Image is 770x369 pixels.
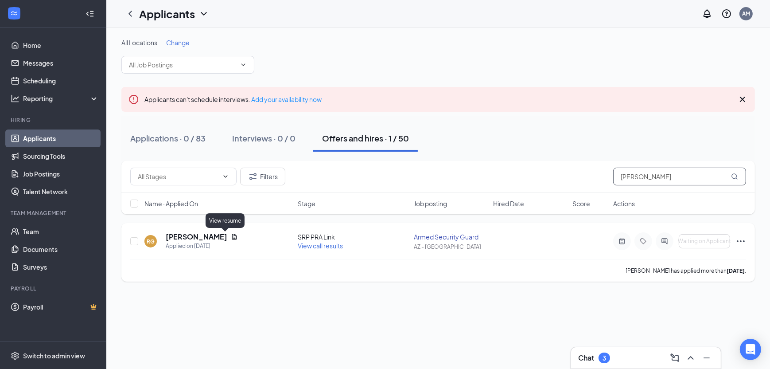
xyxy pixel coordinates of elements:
[11,94,19,103] svg: Analysis
[684,351,698,365] button: ChevronUp
[23,36,99,54] a: Home
[742,10,750,17] div: AM
[128,94,139,105] svg: Error
[144,95,322,103] span: Applicants can't schedule interviews.
[727,267,745,274] b: [DATE]
[11,116,97,124] div: Hiring
[232,133,296,144] div: Interviews · 0 / 0
[240,61,247,68] svg: ChevronDown
[144,199,198,208] span: Name · Applied On
[737,94,748,105] svg: Cross
[11,209,97,217] div: Team Management
[721,8,732,19] svg: QuestionInfo
[130,133,206,144] div: Applications · 0 / 83
[613,199,635,208] span: Actions
[10,9,19,18] svg: WorkstreamLogo
[23,223,99,240] a: Team
[702,8,712,19] svg: Notifications
[231,233,238,240] svg: Document
[222,173,229,180] svg: ChevronDown
[700,351,714,365] button: Minimize
[23,72,99,90] a: Scheduling
[23,258,99,276] a: Surveys
[23,165,99,183] a: Job Postings
[613,168,746,185] input: Search in offers and hires
[572,199,590,208] span: Score
[251,95,322,103] a: Add your availability now
[298,199,315,208] span: Stage
[298,232,408,241] div: SRP PRA Link
[414,243,488,251] div: AZ - [GEOGRAPHIC_DATA]
[23,54,99,72] a: Messages
[626,267,746,275] p: [PERSON_NAME] has applied more than .
[414,232,488,241] div: Armed Security Guard
[121,39,157,47] span: All Locations
[23,130,99,147] a: Applicants
[669,353,680,363] svg: ComposeMessage
[679,234,730,248] button: Waiting on Applicant
[617,238,627,245] svg: ActiveNote
[740,339,761,360] div: Open Intercom Messenger
[493,199,524,208] span: Hired Date
[322,133,409,144] div: Offers and hires · 1 / 50
[129,60,236,70] input: All Job Postings
[23,240,99,258] a: Documents
[166,39,190,47] span: Change
[638,238,649,245] svg: Tag
[147,238,155,245] div: RG
[659,238,670,245] svg: ActiveChat
[248,171,258,182] svg: Filter
[298,242,343,250] span: View call results
[198,8,209,19] svg: ChevronDown
[701,353,712,363] svg: Minimize
[735,236,746,247] svg: Ellipses
[23,183,99,200] a: Talent Network
[11,351,19,360] svg: Settings
[685,353,696,363] svg: ChevronUp
[240,168,285,185] button: Filter Filters
[125,8,136,19] svg: ChevronLeft
[11,285,97,292] div: Payroll
[678,238,731,244] span: Waiting on Applicant
[23,351,85,360] div: Switch to admin view
[603,354,606,362] div: 3
[166,242,238,251] div: Applied on [DATE]
[138,172,218,181] input: All Stages
[668,351,682,365] button: ComposeMessage
[23,298,99,316] a: PayrollCrown
[414,199,447,208] span: Job posting
[86,9,94,18] svg: Collapse
[23,147,99,165] a: Sourcing Tools
[578,353,594,363] h3: Chat
[731,173,738,180] svg: MagnifyingGlass
[206,213,245,228] div: View resume
[23,94,99,103] div: Reporting
[166,232,227,242] h5: [PERSON_NAME]
[139,6,195,21] h1: Applicants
